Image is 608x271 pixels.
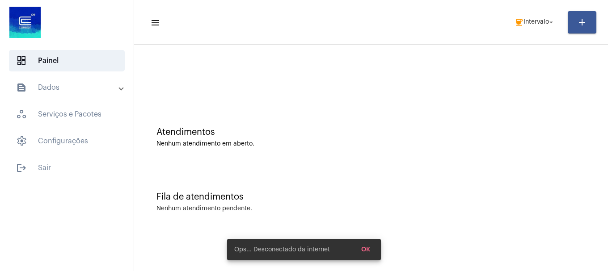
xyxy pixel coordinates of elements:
span: Sair [9,157,125,179]
div: Atendimentos [156,127,586,137]
div: Fila de atendimentos [156,192,586,202]
button: OK [354,242,377,258]
span: Painel [9,50,125,71]
mat-panel-title: Dados [16,82,119,93]
span: Serviços e Pacotes [9,104,125,125]
div: Nenhum atendimento em aberto. [156,141,586,147]
span: Intervalo [524,19,549,25]
mat-icon: sidenav icon [16,163,27,173]
img: d4669ae0-8c07-2337-4f67-34b0df7f5ae4.jpeg [7,4,43,40]
span: sidenav icon [16,136,27,146]
button: Intervalo [509,13,561,31]
span: sidenav icon [16,55,27,66]
div: Nenhum atendimento pendente. [156,205,252,212]
span: Configurações [9,130,125,152]
span: OK [361,246,370,253]
mat-icon: sidenav icon [16,82,27,93]
mat-icon: arrow_drop_down [547,18,555,26]
mat-icon: add [577,17,587,28]
mat-expansion-panel-header: sidenav iconDados [5,77,134,98]
mat-icon: coffee [515,18,524,27]
span: sidenav icon [16,109,27,120]
mat-icon: sidenav icon [150,17,159,28]
span: Ops... Desconectado da internet [234,245,330,254]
